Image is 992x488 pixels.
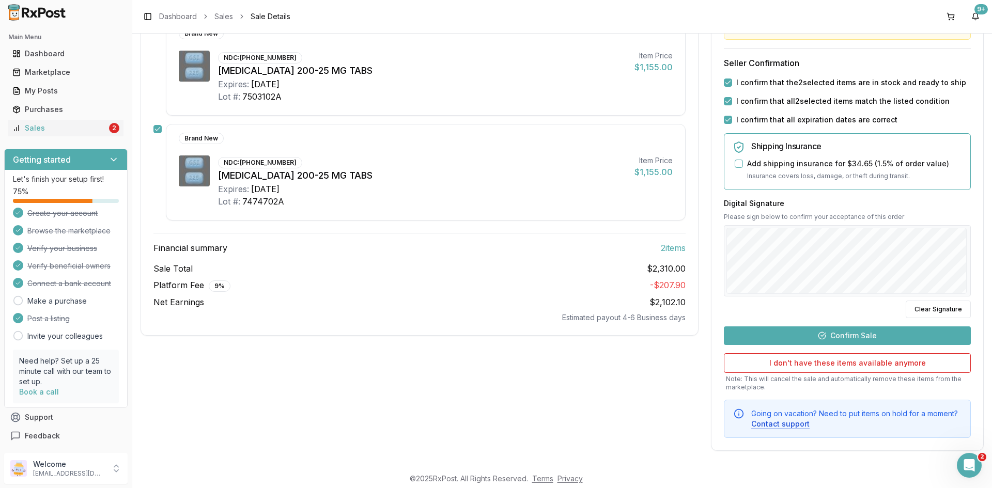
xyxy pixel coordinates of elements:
label: Add shipping insurance for $34.65 ( 1.5 % of order value) [747,159,949,169]
span: Sale Details [251,11,290,22]
div: Brand New [179,133,224,144]
a: Privacy [557,474,583,483]
span: 75 % [13,186,28,197]
a: Book a call [19,387,59,396]
div: [MEDICAL_DATA] 200-25 MG TABS [218,168,626,183]
div: Sales [12,123,107,133]
h2: Main Menu [8,33,123,41]
h3: Getting started [13,153,71,166]
span: Net Earnings [153,296,204,308]
nav: breadcrumb [159,11,290,22]
span: Financial summary [153,242,227,254]
span: $2,310.00 [647,262,686,275]
a: Dashboard [159,11,197,22]
div: $1,155.00 [634,61,673,73]
span: Platform Fee [153,279,230,292]
div: [MEDICAL_DATA] 200-25 MG TABS [218,64,626,78]
a: Marketplace [8,63,123,82]
div: Item Price [634,51,673,61]
span: $2,102.10 [649,297,686,307]
div: Expires: [218,78,249,90]
div: 9 % [209,280,230,292]
p: Note: This will cancel the sale and automatically remove these items from the marketplace. [724,375,971,391]
h3: Seller Confirmation [724,57,971,69]
iframe: Intercom live chat [957,453,982,478]
button: Sales2 [4,120,128,136]
p: Welcome [33,459,105,469]
span: 2 [978,453,986,461]
div: 7474702A [242,195,284,208]
span: Create your account [27,208,98,218]
a: Make a purchase [27,296,87,306]
span: 2 item s [661,242,686,254]
span: - $207.90 [650,280,686,290]
div: 2 [109,123,119,133]
p: Please sign below to confirm your acceptance of this order [724,213,971,221]
div: Marketplace [12,67,119,77]
div: [DATE] [251,78,280,90]
div: Brand New [179,28,224,39]
div: $1,155.00 [634,166,673,178]
img: User avatar [10,460,27,477]
span: Verify your business [27,243,97,254]
label: I confirm that the 2 selected items are in stock and ready to ship [736,77,966,88]
div: Dashboard [12,49,119,59]
span: Sale Total [153,262,193,275]
label: I confirm that all expiration dates are correct [736,115,897,125]
a: Invite your colleagues [27,331,103,341]
div: 9+ [974,4,988,14]
span: Post a listing [27,313,70,324]
button: Contact support [751,419,810,429]
div: NDC: [PHONE_NUMBER] [218,157,302,168]
button: Support [4,408,128,427]
div: Going on vacation? Need to put items on hold for a moment? [751,408,962,429]
a: Dashboard [8,44,123,63]
div: Lot #: [218,195,240,208]
span: Feedback [25,431,60,441]
p: Need help? Set up a 25 minute call with our team to set up. [19,356,113,387]
button: I don't have these items available anymore [724,353,971,373]
div: Expires: [218,183,249,195]
button: Marketplace [4,64,128,81]
a: Terms [532,474,553,483]
div: Estimated payout 4-6 Business days [153,312,686,323]
span: Connect a bank account [27,278,111,289]
h3: Digital Signature [724,198,971,209]
p: Let's finish your setup first! [13,174,119,184]
button: 9+ [967,8,984,25]
span: Verify beneficial owners [27,261,111,271]
button: Confirm Sale [724,326,971,345]
p: Insurance covers loss, damage, or theft during transit. [747,171,962,181]
a: Purchases [8,100,123,119]
div: My Posts [12,86,119,96]
div: Purchases [12,104,119,115]
p: [EMAIL_ADDRESS][DOMAIN_NAME] [33,469,105,478]
button: Clear Signature [906,301,971,318]
a: Sales [214,11,233,22]
button: My Posts [4,83,128,99]
img: Descovy 200-25 MG TABS [179,155,210,186]
img: Descovy 200-25 MG TABS [179,51,210,82]
img: RxPost Logo [4,4,70,21]
span: Browse the marketplace [27,226,111,236]
div: [DATE] [251,183,280,195]
div: NDC: [PHONE_NUMBER] [218,52,302,64]
button: Dashboard [4,45,128,62]
div: Item Price [634,155,673,166]
h5: Shipping Insurance [751,142,962,150]
label: I confirm that all 2 selected items match the listed condition [736,96,950,106]
div: Lot #: [218,90,240,103]
div: 7503102A [242,90,282,103]
a: Sales2 [8,119,123,137]
button: Purchases [4,101,128,118]
button: Feedback [4,427,128,445]
a: My Posts [8,82,123,100]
